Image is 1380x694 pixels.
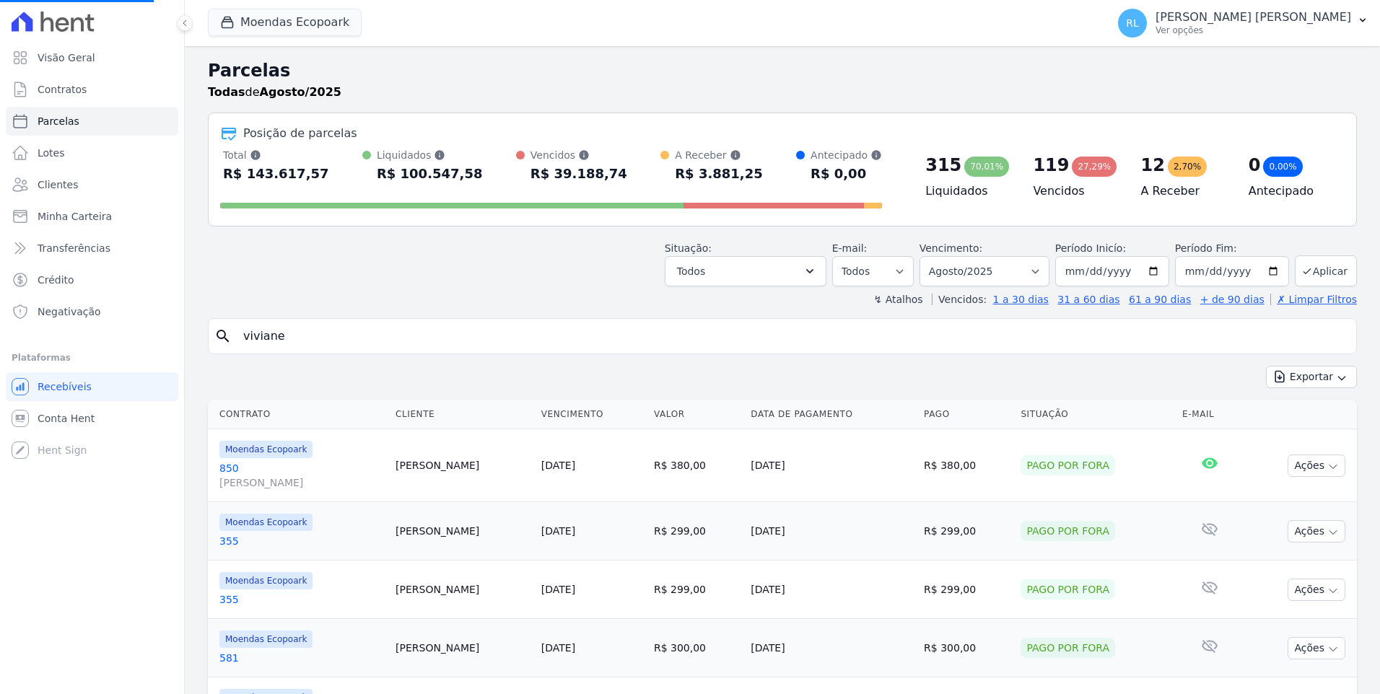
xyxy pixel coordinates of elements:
[1288,637,1345,659] button: Ações
[1015,400,1176,429] th: Situação
[1249,183,1333,200] h4: Antecipado
[1168,157,1207,177] div: 2,70%
[38,379,92,394] span: Recebíveis
[1175,241,1289,256] label: Período Fim:
[920,242,982,254] label: Vencimento:
[377,162,483,185] div: R$ 100.547,58
[1295,255,1357,286] button: Aplicar
[1072,157,1117,177] div: 27,29%
[648,400,745,429] th: Valor
[932,294,987,305] label: Vencidos:
[208,400,390,429] th: Contrato
[677,263,705,280] span: Todos
[745,502,918,561] td: [DATE]
[918,400,1015,429] th: Pago
[6,107,178,136] a: Parcelas
[1129,294,1191,305] a: 61 a 90 dias
[1055,242,1126,254] label: Período Inicío:
[1021,579,1115,599] div: Pago por fora
[214,328,232,345] i: search
[38,209,112,224] span: Minha Carteira
[208,58,1357,84] h2: Parcelas
[648,429,745,502] td: R$ 380,00
[208,85,245,99] strong: Todas
[811,148,882,162] div: Antecipado
[260,85,341,99] strong: Agosto/2025
[219,475,384,490] span: [PERSON_NAME]
[6,234,178,263] a: Transferências
[38,304,101,319] span: Negativação
[6,297,178,326] a: Negativação
[6,43,178,72] a: Visão Geral
[219,631,313,648] span: Moendas Ecopoark
[223,162,329,185] div: R$ 143.617,57
[6,170,178,199] a: Clientes
[1106,3,1380,43] button: RL [PERSON_NAME] [PERSON_NAME] Ver opções
[541,584,575,595] a: [DATE]
[390,429,536,502] td: [PERSON_NAME]
[243,125,357,142] div: Posição de parcelas
[665,242,712,254] label: Situação:
[745,619,918,677] td: [DATE]
[1021,521,1115,541] div: Pago por fora
[1288,579,1345,601] button: Ações
[38,411,95,426] span: Conta Hent
[1033,154,1069,177] div: 119
[1176,400,1243,429] th: E-mail
[1263,157,1302,177] div: 0,00%
[6,372,178,401] a: Recebíveis
[918,429,1015,502] td: R$ 380,00
[38,273,74,287] span: Crédito
[235,322,1350,351] input: Buscar por nome do lote ou do cliente
[12,349,172,366] div: Plataformas
[675,148,762,162] div: A Receber
[38,146,65,160] span: Lotes
[219,461,384,490] a: 850[PERSON_NAME]
[1288,454,1345,477] button: Ações
[219,534,384,548] a: 355
[541,642,575,654] a: [DATE]
[811,162,882,185] div: R$ 0,00
[38,241,110,255] span: Transferências
[38,114,79,128] span: Parcelas
[1033,183,1117,200] h4: Vencidos
[665,256,826,286] button: Todos
[6,202,178,231] a: Minha Carteira
[530,148,627,162] div: Vencidos
[208,9,362,36] button: Moendas Ecopoark
[530,162,627,185] div: R$ 39.188,74
[925,183,1010,200] h4: Liquidados
[745,400,918,429] th: Data de Pagamento
[1156,25,1351,36] p: Ver opções
[38,82,87,97] span: Contratos
[390,400,536,429] th: Cliente
[390,502,536,561] td: [PERSON_NAME]
[1266,366,1357,388] button: Exportar
[219,651,384,665] a: 581
[390,619,536,677] td: [PERSON_NAME]
[993,294,1049,305] a: 1 a 30 dias
[1126,18,1139,28] span: RL
[1249,154,1261,177] div: 0
[675,162,762,185] div: R$ 3.881,25
[832,242,868,254] label: E-mail:
[918,502,1015,561] td: R$ 299,00
[745,561,918,619] td: [DATE]
[1270,294,1357,305] a: ✗ Limpar Filtros
[1288,520,1345,543] button: Ações
[38,50,95,65] span: Visão Geral
[536,400,648,429] th: Vencimento
[745,429,918,502] td: [DATE]
[38,177,78,192] span: Clientes
[1021,638,1115,658] div: Pago por fora
[1156,10,1351,25] p: [PERSON_NAME] [PERSON_NAME]
[1057,294,1119,305] a: 31 a 60 dias
[219,572,313,589] span: Moendas Ecopoark
[6,404,178,433] a: Conta Hent
[1021,455,1115,475] div: Pago por fora
[219,441,313,458] span: Moendas Ecopoark
[6,265,178,294] a: Crédito
[390,561,536,619] td: [PERSON_NAME]
[1141,183,1226,200] h4: A Receber
[223,148,329,162] div: Total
